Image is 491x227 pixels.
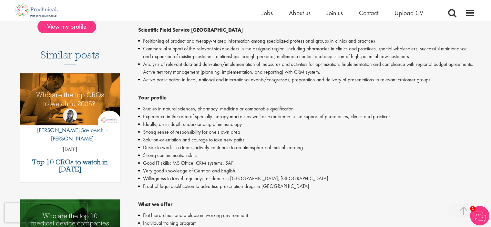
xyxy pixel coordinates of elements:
[143,121,242,128] font: Ideally, an in-depth understanding of immunology
[20,73,120,125] img: Top 10 CROs 2025 | Proclinical
[143,175,328,182] font: Willingness to travel regularly; residence in [GEOGRAPHIC_DATA], [GEOGRAPHIC_DATA]
[470,206,476,212] span: 1
[143,76,430,83] font: Active participation in local, national and international events/congresses, preparation and deli...
[143,212,248,219] font: Flat hierarchies and a pleasant working environment
[143,105,294,112] font: Studies in natural sciences, pharmacy, medicine or comparable qualification
[143,129,240,135] font: Strong sense of responsibility for one's own area
[143,220,197,226] font: Individual training program
[143,167,235,174] font: Very good knowledge of German and English
[138,26,243,33] font: Scientific Field Service [GEOGRAPHIC_DATA]
[138,201,173,208] font: What we offer
[138,94,167,101] font: Your profile
[143,61,473,75] font: Analysis of relevant data and derivation/implementation of measures and activities for optimizati...
[143,152,197,159] font: Strong communication skills
[470,206,489,225] img: Chatbot
[23,159,117,173] a: Top 10 CROs to watch in [DATE]
[20,73,120,130] a: Link to a post
[289,9,311,17] a: About us
[5,203,87,222] iframe: reCAPTCHA
[262,9,273,17] a: Jobs
[143,160,233,166] font: Good IT skills: MS Office, CRM systems, SAP
[37,22,103,30] a: View my profile
[143,136,244,143] font: Solution-orientation and courage to take new paths
[394,9,423,17] a: Upload CV
[143,183,309,190] font: Proof of legal qualification to advertise prescription drugs in [GEOGRAPHIC_DATA]
[327,9,343,17] a: Join us
[20,146,120,153] p: [DATE]
[40,49,100,65] h3: Similar posts
[63,108,77,123] img: Theodora Savlovschi - Wicks
[20,108,120,146] a: Theodora Savlovschi - Wicks [PERSON_NAME] Savlovschi - [PERSON_NAME]
[143,45,467,60] font: Commercial support of the relevant stakeholders in the assigned region, including pharmacies in c...
[359,9,378,17] a: Contact
[20,126,120,142] p: [PERSON_NAME] Savlovschi - [PERSON_NAME]
[143,113,391,120] font: Experience in the area of ​​specialty therapy markets as well as experience in the support of pha...
[143,37,375,44] font: Positioning of product and therapy-related information among specialized professional groups in c...
[143,144,303,151] font: Desire to work in a team, actively contribute to an atmosphere of mutual learning
[37,20,96,33] span: View my profile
